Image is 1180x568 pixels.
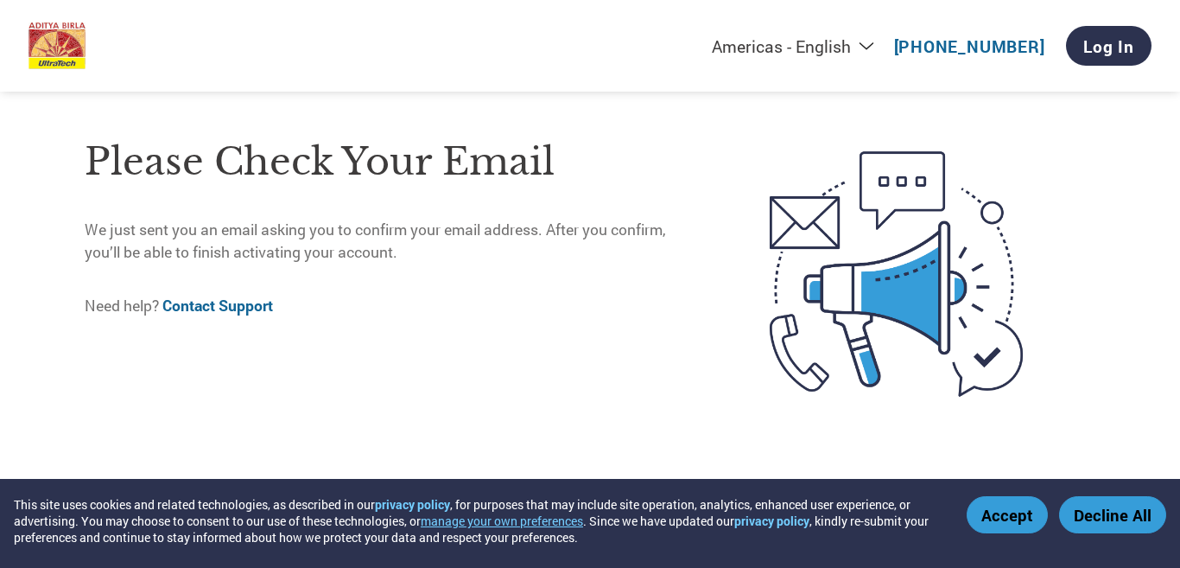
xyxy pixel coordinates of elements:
[85,219,697,265] p: We just sent you an email asking you to confirm your email address. After you confirm, you’ll be ...
[85,134,697,190] h1: Please check your email
[14,496,942,546] div: This site uses cookies and related technologies, as described in our , for purposes that may incl...
[734,513,809,529] a: privacy policy
[162,296,273,316] a: Contact Support
[85,295,697,317] p: Need help?
[967,496,1048,533] button: Accept
[1066,26,1151,66] a: Log In
[29,22,86,70] img: UltraTech
[1059,496,1166,533] button: Decline All
[894,35,1045,57] a: [PHONE_NUMBER]
[375,496,450,513] a: privacy policy
[421,513,583,529] button: manage your own preferences
[697,120,1095,428] img: open-email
